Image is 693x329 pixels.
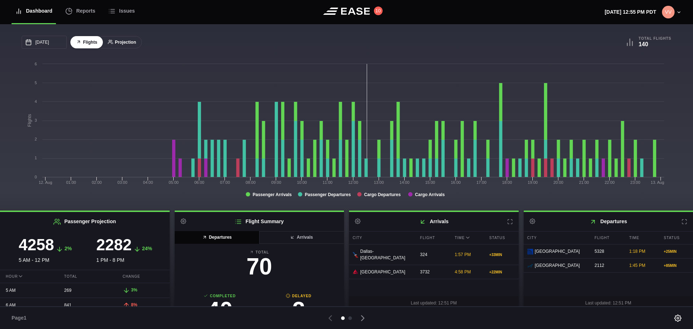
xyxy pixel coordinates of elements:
[417,231,449,244] div: Flight
[35,137,37,141] text: 2
[638,41,648,47] b: 140
[297,180,307,185] text: 10:00
[660,231,693,244] div: Status
[651,180,664,185] tspan: 13. Aug
[638,36,671,41] b: Total Flights
[58,298,111,312] div: 841
[415,192,445,197] tspan: Cargo Arrivals
[259,231,344,244] button: Arrivals
[35,156,37,160] text: 1
[451,180,461,185] text: 16:00
[12,314,30,322] span: Page 1
[220,180,230,185] text: 07:00
[524,231,589,244] div: City
[27,114,32,127] tspan: Flights
[259,293,338,325] a: Delayed2
[58,270,111,283] div: Total
[579,180,589,185] text: 21:00
[180,299,260,322] h3: 40
[131,302,137,307] span: 8%
[629,249,645,254] span: 1:18 PM
[360,248,411,261] span: Dallas-[GEOGRAPHIC_DATA]
[425,180,435,185] text: 15:00
[489,269,515,275] div: + 22 MIN
[253,192,292,197] tspan: Passenger Arrivals
[591,244,624,258] div: 5328
[348,180,358,185] text: 12:00
[360,269,405,275] span: [GEOGRAPHIC_DATA]
[117,270,170,283] div: Change
[630,180,640,185] text: 23:00
[271,180,282,185] text: 09:00
[175,231,260,244] button: Departures
[629,263,645,268] span: 1:45 PM
[591,231,624,244] div: Flight
[35,99,37,104] text: 4
[35,118,37,122] text: 3
[58,283,111,297] div: 269
[626,231,658,244] div: Time
[553,180,563,185] text: 20:00
[65,246,72,251] span: 2%
[535,262,580,269] span: [GEOGRAPHIC_DATA]
[664,263,689,268] div: + 85 MIN
[169,180,179,185] text: 05:00
[374,7,383,15] button: 10
[175,212,344,231] h2: Flight Summary
[259,293,338,299] b: Delayed
[374,180,384,185] text: 13:00
[102,36,142,49] button: Projection
[662,6,675,18] img: 315aad5f8c3b3bdba85a25f162631172
[605,180,615,185] text: 22:00
[35,62,37,66] text: 6
[591,259,624,272] div: 2112
[22,36,67,49] input: mm/dd/yyyy
[39,180,52,185] tspan: 12. Aug
[489,252,515,257] div: + 33 MIN
[528,180,538,185] text: 19:00
[131,287,137,293] span: 3%
[19,237,54,253] h3: 4258
[92,180,102,185] text: 02:00
[70,36,103,49] button: Flights
[96,237,132,253] h3: 2282
[364,192,401,197] tspan: Cargo Departures
[143,180,153,185] text: 04:00
[180,293,260,299] b: Completed
[535,248,580,255] span: [GEOGRAPHIC_DATA]
[451,231,484,244] div: Time
[35,81,37,85] text: 5
[194,180,204,185] text: 06:00
[246,180,256,185] text: 08:00
[66,180,76,185] text: 01:00
[35,175,37,179] text: 0
[455,269,471,274] span: 4:58 PM
[400,180,410,185] text: 14:00
[502,180,512,185] text: 18:00
[349,231,415,244] div: City
[6,237,85,264] div: 5 AM - 12 PM
[486,231,519,244] div: Status
[117,180,127,185] text: 03:00
[349,296,519,310] div: Last updated: 12:51 PM
[605,8,656,16] p: [DATE] 12:55 PM PDT
[180,250,339,255] b: Total
[85,237,164,264] div: 1 PM - 8 PM
[180,250,339,282] a: Total70
[417,248,449,261] div: 324
[476,180,487,185] text: 17:00
[259,299,338,322] h3: 2
[180,255,339,278] h3: 70
[180,293,260,325] a: Completed40
[349,212,519,231] h2: Arrivals
[417,265,449,279] div: 3732
[664,249,689,254] div: + 25 MIN
[305,192,351,197] tspan: Passenger Departures
[142,246,152,251] span: 24%
[323,180,333,185] text: 11:00
[455,252,471,257] span: 1:57 PM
